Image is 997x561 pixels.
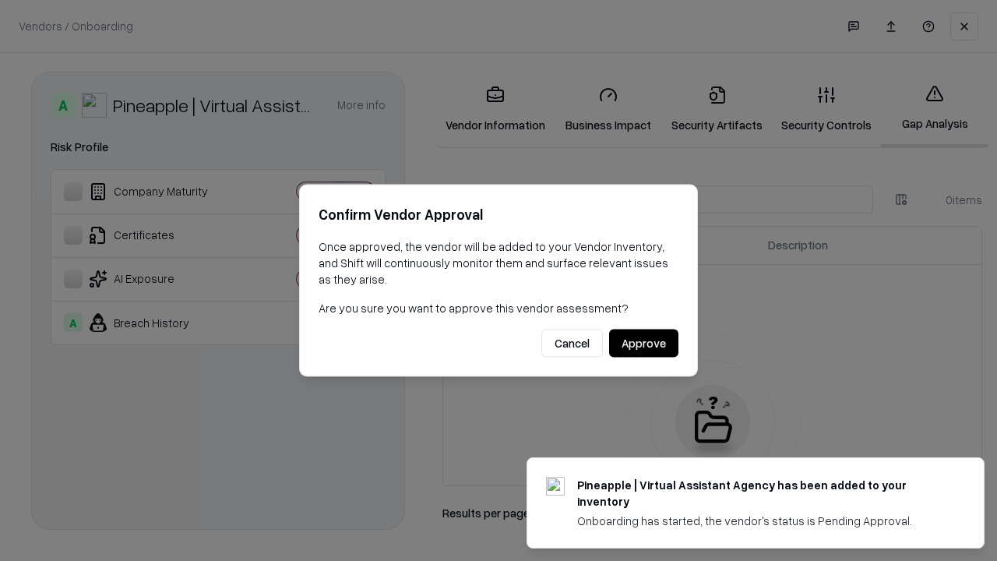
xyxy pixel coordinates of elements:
[546,477,565,496] img: trypineapple.com
[577,513,946,529] div: Onboarding has started, the vendor's status is Pending Approval.
[541,330,603,358] button: Cancel
[319,238,678,288] p: Once approved, the vendor will be added to your Vendor Inventory, and Shift will continuously mon...
[319,203,678,226] h2: Confirm Vendor Approval
[609,330,678,358] button: Approve
[577,477,946,510] div: Pineapple | Virtual Assistant Agency has been added to your inventory
[319,300,678,316] p: Are you sure you want to approve this vendor assessment?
